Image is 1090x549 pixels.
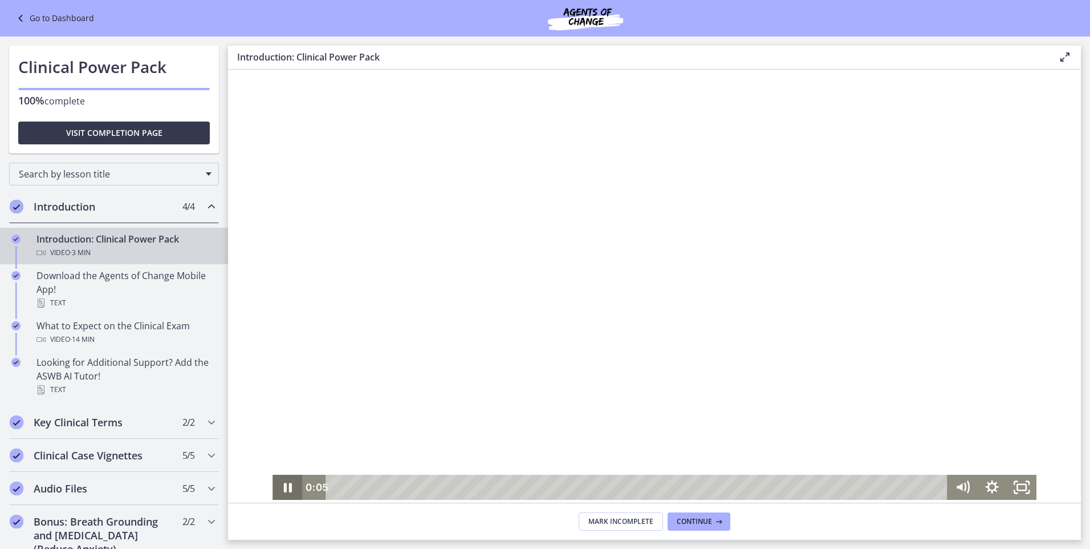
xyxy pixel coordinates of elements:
span: Visit completion page [66,126,162,140]
h2: Key Clinical Terms [34,415,173,429]
button: Fullscreen [779,405,808,430]
span: · 14 min [70,333,95,346]
h2: Clinical Case Vignettes [34,449,173,462]
div: Looking for Additional Support? Add the ASWB AI Tutor! [36,356,214,397]
iframe: Video Lesson [228,70,1081,500]
div: Introduction: Clinical Power Pack [36,232,214,260]
span: 5 / 5 [182,482,194,495]
p: complete [18,94,210,108]
button: Visit completion page [18,122,210,144]
span: 2 / 2 [182,515,194,528]
div: Video [36,246,214,260]
h3: Introduction: Clinical Power Pack [237,50,1040,64]
i: Completed [11,235,21,244]
a: Go to Dashboard [14,11,94,25]
h2: Introduction [34,200,173,213]
button: Show settings menu [749,405,779,430]
img: Agents of Change [517,5,654,32]
i: Completed [11,358,21,367]
span: 5 / 5 [182,449,194,462]
h1: Clinical Power Pack [18,55,210,79]
div: What to Expect on the Clinical Exam [36,319,214,346]
i: Completed [10,515,23,528]
div: Download the Agents of Change Mobile App! [36,269,214,310]
span: 4 / 4 [182,200,194,213]
i: Completed [10,482,23,495]
h2: Audio Files [34,482,173,495]
i: Completed [11,321,21,330]
button: Continue [668,512,730,531]
i: Completed [10,449,23,462]
span: · 3 min [70,246,91,260]
span: Mark Incomplete [588,517,653,526]
div: Text [36,383,214,397]
i: Completed [11,271,21,280]
span: 2 / 2 [182,415,194,429]
i: Completed [10,415,23,429]
i: Completed [10,200,23,213]
div: Text [36,296,214,310]
button: Mute [719,405,749,430]
div: Search by lesson title [9,163,219,185]
div: Video [36,333,214,346]
span: Search by lesson title [19,168,200,180]
span: 100% [18,94,44,107]
span: Continue [677,517,712,526]
button: Mark Incomplete [579,512,663,531]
